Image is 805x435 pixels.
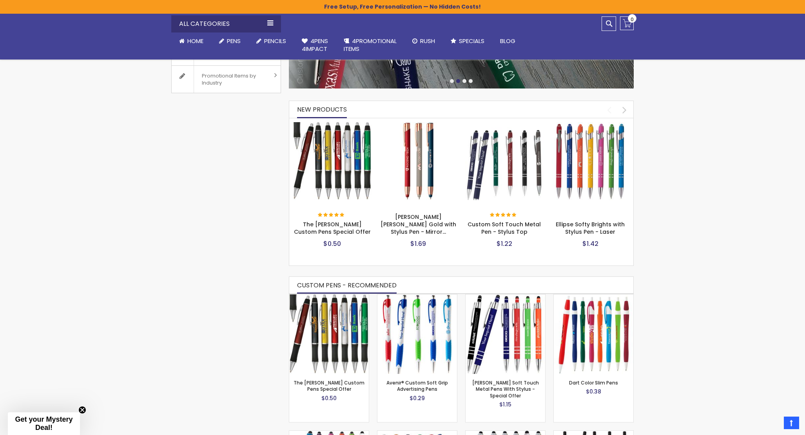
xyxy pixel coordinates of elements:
a: Blog [492,32,523,50]
span: Get your Mystery Deal! [15,415,73,431]
a: The Barton Custom Pens Special Offer [289,294,369,301]
span: Promotional Items by Industry [194,66,271,93]
a: The [PERSON_NAME] Custom Pens Special Offer [294,220,371,236]
a: Ellipse Softy Brights with Stylus Pen - Laser [551,122,630,128]
span: $0.38 [586,388,601,395]
img: Avenir® Custom Soft Grip Advertising Pens [377,294,457,374]
span: $1.22 [497,239,512,248]
a: Crosby Softy Rose Gold with Stylus Pen - Mirror Laser [379,122,458,128]
a: [PERSON_NAME] Soft Touch Metal Pens With Stylus - Special Offer [472,379,539,399]
span: Pens [227,37,241,45]
a: Celeste Soft Touch Metal Pens With Stylus - Special Offer [466,294,545,301]
a: Specials [443,32,492,50]
img: Custom Soft Touch Metal Pen - Stylus Top [465,122,544,200]
a: 4PROMOTIONALITEMS [336,32,404,58]
span: Pencils [264,37,286,45]
img: Dart Color slim Pens [554,294,633,374]
span: Home [187,37,203,45]
span: $1.69 [410,239,426,248]
a: Custom Soft Touch Metal Pen - Stylus Top [465,122,544,128]
div: All Categories [171,15,281,32]
div: 100% [318,213,345,218]
span: $1.42 [582,239,598,248]
button: Close teaser [78,406,86,414]
div: next [618,103,631,117]
span: Blog [500,37,515,45]
img: Ellipse Softy Brights with Stylus Pen - Laser [551,122,630,200]
span: $1.15 [499,401,511,408]
div: 100% [490,213,517,218]
div: prev [602,103,616,117]
a: Rush [404,32,443,50]
a: Home [171,32,211,50]
span: $0.50 [323,239,341,248]
a: Custom Soft Touch Metal Pen - Stylus Top [468,220,541,236]
a: Dart Color slim Pens [554,294,633,301]
a: 0 [620,16,634,30]
img: The Barton Custom Pens Special Offer [289,294,369,374]
img: Celeste Soft Touch Metal Pens With Stylus - Special Offer [466,294,545,374]
span: CUSTOM PENS - RECOMMENDED [297,281,397,290]
img: Crosby Softy Rose Gold with Stylus Pen - Mirror Laser [379,122,458,200]
span: 4Pens 4impact [302,37,328,53]
span: 0 [631,16,634,23]
a: The Barton Custom Pens Special Offer [293,122,372,128]
a: Ellipse Softy Brights with Stylus Pen - Laser [556,220,625,236]
span: New Products [297,105,347,114]
a: [PERSON_NAME] [PERSON_NAME] Gold with Stylus Pen - Mirror… [381,213,456,236]
a: Dart Color Slim Pens [569,379,618,386]
span: Rush [420,37,435,45]
a: Avenir® Custom Soft Grip Advertising Pens [386,379,448,392]
div: Get your Mystery Deal!Close teaser [8,412,80,435]
a: Pens [211,32,248,50]
span: 4PROMOTIONAL ITEMS [344,37,397,53]
a: Avenir® Custom Soft Grip Advertising Pens [377,294,457,301]
span: $0.50 [321,394,337,402]
a: 4Pens4impact [294,32,336,58]
span: Specials [459,37,484,45]
a: Promotional Items by Industry [172,66,281,93]
a: Pencils [248,32,294,50]
img: The Barton Custom Pens Special Offer [293,122,372,200]
iframe: Google Customer Reviews [740,414,805,435]
a: The [PERSON_NAME] Custom Pens Special Offer [294,379,364,392]
span: $0.29 [410,394,425,402]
